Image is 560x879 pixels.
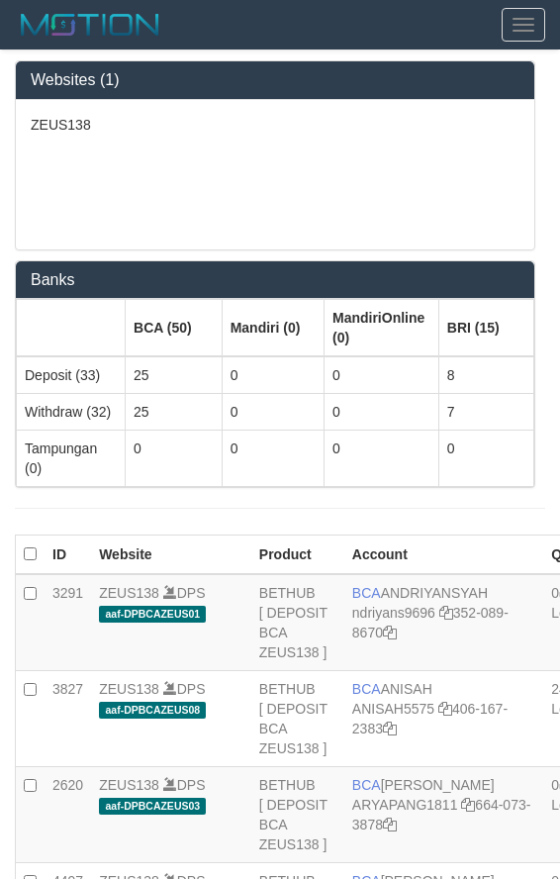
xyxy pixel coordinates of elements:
[324,356,438,394] td: 0
[99,798,206,815] span: aaf-DPBCAZEUS03
[344,767,543,863] td: [PERSON_NAME] 664-073-3878
[352,701,434,717] a: ANISAH5575
[461,797,475,813] a: Copy ARYAPANG1811 to clipboard
[438,701,452,717] a: Copy ANISAH5575 to clipboard
[126,356,223,394] td: 25
[17,431,126,487] td: Tampungan (0)
[99,777,159,793] a: ZEUS138
[17,394,126,431] td: Withdraw (32)
[45,767,91,863] td: 2620
[438,300,533,357] th: Group: activate to sort column ascending
[31,115,519,135] p: ZEUS138
[352,797,458,813] a: ARYAPANG1811
[344,671,543,767] td: ANISAH 406-167-2383
[45,574,91,671] td: 3291
[438,431,533,487] td: 0
[352,681,381,697] span: BCA
[344,574,543,671] td: ANDRIYANSYAH 352-089-8670
[324,300,438,357] th: Group: activate to sort column ascending
[17,356,126,394] td: Deposit (33)
[91,671,251,767] td: DPS
[222,394,324,431] td: 0
[17,300,126,357] th: Group: activate to sort column ascending
[251,767,344,863] td: BETHUB [ DEPOSIT BCA ZEUS138 ]
[383,817,397,832] a: Copy 6640733878 to clipboard
[251,536,344,575] th: Product
[352,585,381,601] span: BCA
[91,574,251,671] td: DPS
[439,605,453,621] a: Copy ndriyans9696 to clipboard
[15,10,165,40] img: MOTION_logo.png
[383,625,397,640] a: Copy 3520898670 to clipboard
[99,681,159,697] a: ZEUS138
[222,431,324,487] td: 0
[99,606,206,623] span: aaf-DPBCAZEUS01
[31,71,519,89] h3: Websites (1)
[222,356,324,394] td: 0
[251,574,344,671] td: BETHUB [ DEPOSIT BCA ZEUS138 ]
[126,394,223,431] td: 25
[126,300,223,357] th: Group: activate to sort column ascending
[352,605,435,621] a: ndriyans9696
[383,721,397,736] a: Copy 4061672383 to clipboard
[99,585,159,601] a: ZEUS138
[324,394,438,431] td: 0
[99,702,206,719] span: aaf-DPBCAZEUS08
[45,671,91,767] td: 3827
[31,271,519,289] h3: Banks
[352,777,381,793] span: BCA
[222,300,324,357] th: Group: activate to sort column ascending
[45,536,91,575] th: ID
[438,394,533,431] td: 7
[91,767,251,863] td: DPS
[126,431,223,487] td: 0
[91,536,251,575] th: Website
[251,671,344,767] td: BETHUB [ DEPOSIT BCA ZEUS138 ]
[344,536,543,575] th: Account
[324,431,438,487] td: 0
[438,356,533,394] td: 8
